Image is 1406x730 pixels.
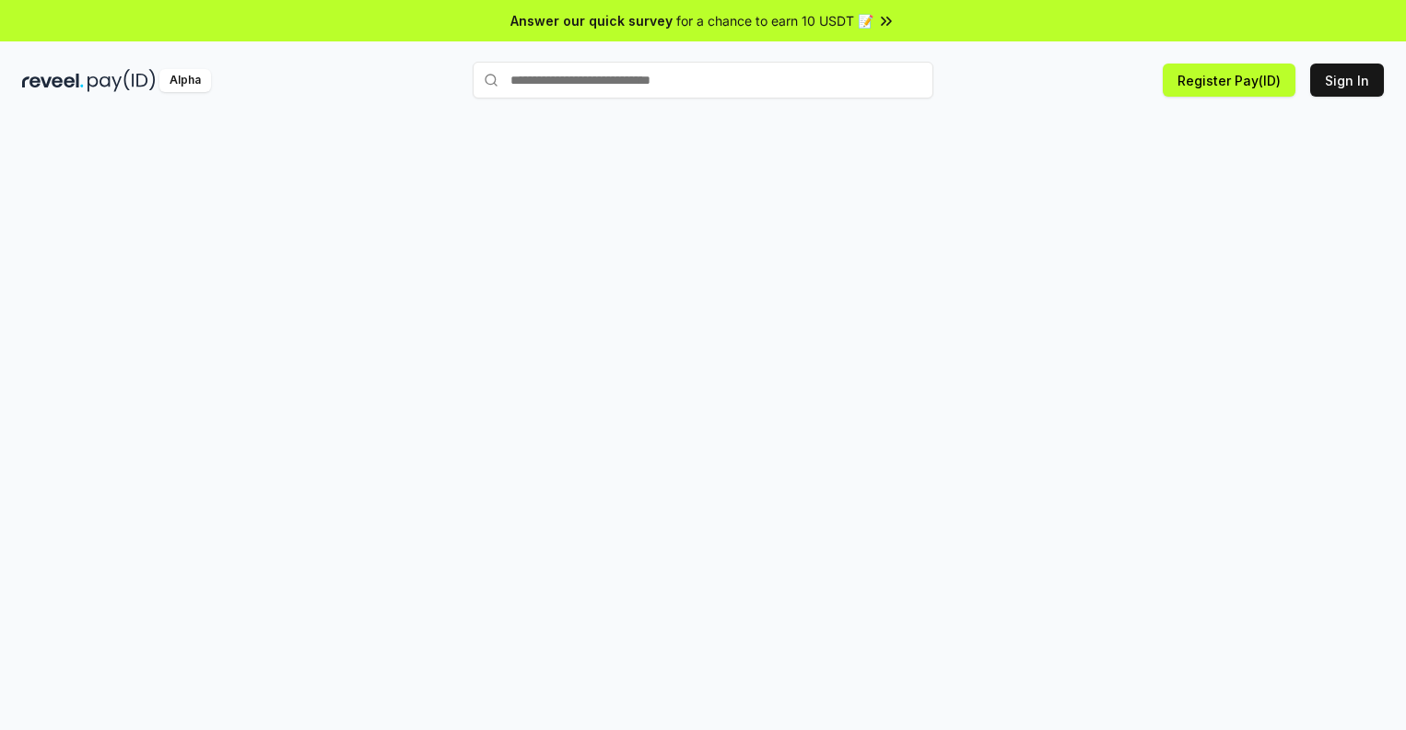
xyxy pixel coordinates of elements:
[676,11,873,30] span: for a chance to earn 10 USDT 📝
[1310,64,1384,97] button: Sign In
[22,69,84,92] img: reveel_dark
[510,11,673,30] span: Answer our quick survey
[1163,64,1295,97] button: Register Pay(ID)
[159,69,211,92] div: Alpha
[88,69,156,92] img: pay_id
